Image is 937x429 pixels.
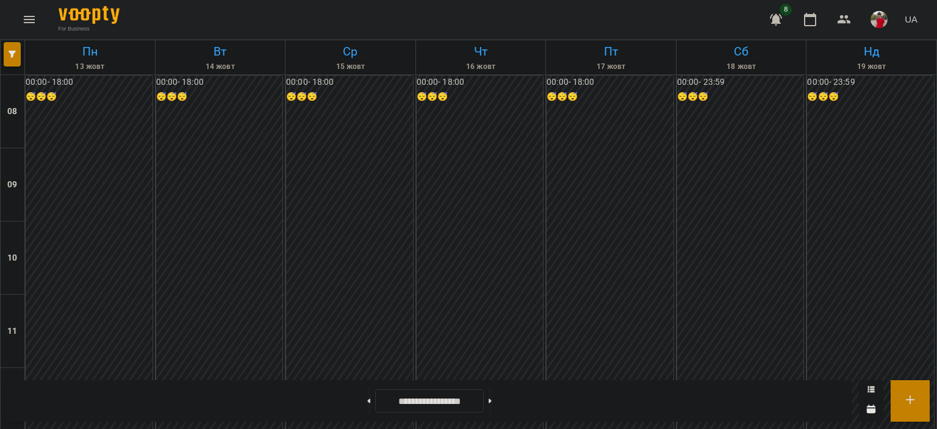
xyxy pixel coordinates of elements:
[871,11,888,28] img: 54b6d9b4e6461886c974555cb82f3b73.jpg
[7,325,17,338] h6: 11
[157,61,284,73] h6: 14 жовт
[417,76,544,89] h6: 00:00 - 18:00
[418,61,544,73] h6: 16 жовт
[547,76,673,89] h6: 00:00 - 18:00
[156,90,283,104] h6: 😴😴😴
[26,90,153,104] h6: 😴😴😴
[677,90,804,104] h6: 😴😴😴
[7,105,17,118] h6: 08
[678,42,805,61] h6: Сб
[677,76,804,89] h6: 00:00 - 23:59
[807,90,934,104] h6: 😴😴😴
[26,76,153,89] h6: 00:00 - 18:00
[286,90,413,104] h6: 😴😴😴
[900,8,922,31] button: UA
[905,13,917,26] span: UA
[807,76,934,89] h6: 00:00 - 23:59
[59,25,120,32] span: For Business
[27,61,153,73] h6: 13 жовт
[808,42,935,61] h6: Нд
[286,76,413,89] h6: 00:00 - 18:00
[59,6,120,24] img: Voopty Logo
[157,42,284,61] h6: Вт
[548,61,674,73] h6: 17 жовт
[7,178,17,192] h6: 09
[548,42,674,61] h6: Пт
[780,4,792,16] span: 8
[678,61,805,73] h6: 18 жовт
[287,42,414,61] h6: Ср
[27,42,153,61] h6: Пн
[418,42,544,61] h6: Чт
[808,61,935,73] h6: 19 жовт
[547,90,673,104] h6: 😴😴😴
[156,76,283,89] h6: 00:00 - 18:00
[7,251,17,265] h6: 10
[15,5,44,34] button: Menu
[287,61,414,73] h6: 15 жовт
[417,90,544,104] h6: 😴😴😴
